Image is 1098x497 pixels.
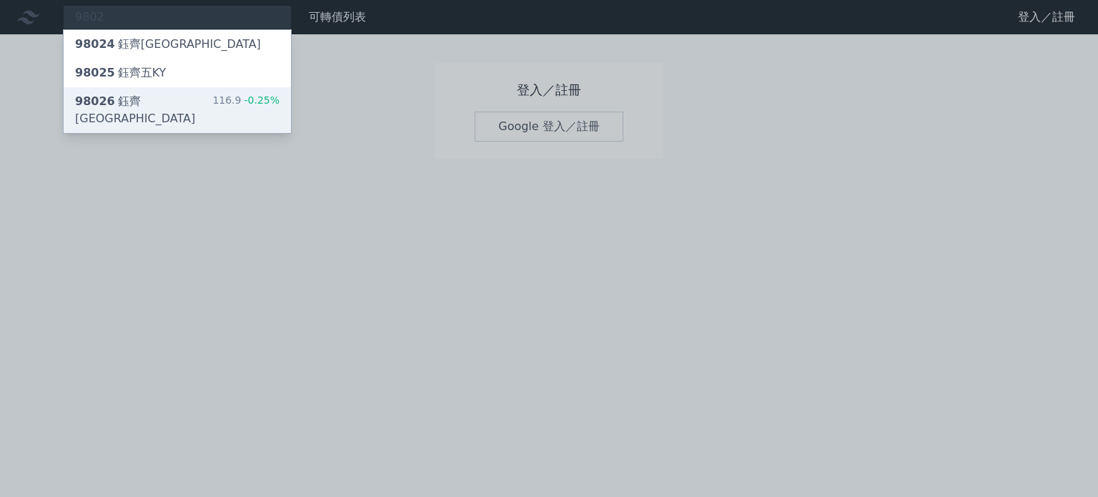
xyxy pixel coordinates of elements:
span: 98024 [75,37,115,51]
span: 98025 [75,66,115,79]
span: 98026 [75,94,115,108]
span: -0.25% [241,94,280,106]
div: 鈺齊[GEOGRAPHIC_DATA] [75,36,261,53]
a: 98025鈺齊五KY [64,59,291,87]
a: 98026鈺齊[GEOGRAPHIC_DATA] 116.9-0.25% [64,87,291,133]
a: 98024鈺齊[GEOGRAPHIC_DATA] [64,30,291,59]
div: 鈺齊[GEOGRAPHIC_DATA] [75,93,212,127]
div: 116.9 [212,93,280,127]
div: 鈺齊五KY [75,64,166,82]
